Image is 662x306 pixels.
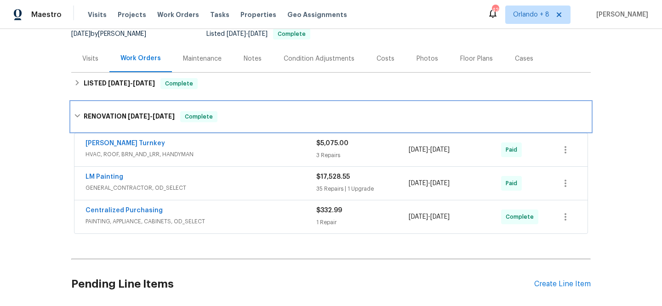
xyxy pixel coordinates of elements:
span: [DATE] [409,147,428,153]
span: Complete [274,31,309,37]
h6: LISTED [84,78,155,89]
span: Projects [118,10,146,19]
span: $17,528.55 [316,174,350,180]
div: Costs [377,54,394,63]
div: 35 Repairs | 1 Upgrade [316,184,409,193]
span: [PERSON_NAME] [593,10,648,19]
div: by [PERSON_NAME] [71,28,157,40]
span: - [409,145,450,154]
div: Condition Adjustments [284,54,354,63]
a: Centralized Purchasing [86,207,163,214]
span: Complete [506,212,537,221]
span: - [128,113,175,119]
a: LM Painting [86,174,123,180]
span: Orlando + 8 [513,10,549,19]
div: Photos [417,54,438,63]
span: [DATE] [248,31,268,37]
span: Work Orders [157,10,199,19]
span: [DATE] [128,113,150,119]
div: Notes [244,54,262,63]
span: Geo Assignments [287,10,347,19]
span: Complete [181,112,217,121]
h2: Pending Line Items [71,263,534,306]
div: Maintenance [183,54,222,63]
h6: RENOVATION [84,111,175,122]
div: 3 Repairs [316,151,409,160]
span: [DATE] [409,214,428,220]
div: Work Orders [120,54,161,63]
a: [PERSON_NAME] Turnkey [86,140,165,147]
div: 1 Repair [316,218,409,227]
span: Paid [506,145,521,154]
span: GENERAL_CONTRACTOR, OD_SELECT [86,183,316,193]
span: Maestro [31,10,62,19]
div: RENOVATION [DATE]-[DATE]Complete [71,102,591,131]
span: Visits [88,10,107,19]
span: Paid [506,179,521,188]
div: Create Line Item [534,280,591,289]
span: - [409,212,450,221]
span: [DATE] [153,113,175,119]
span: [DATE] [71,31,91,37]
span: Tasks [210,11,229,18]
span: [DATE] [430,147,450,153]
span: [DATE] [409,180,428,187]
span: HVAC, ROOF, BRN_AND_LRR, HANDYMAN [86,150,316,159]
div: Visits [82,54,98,63]
div: 423 [492,6,498,15]
span: $5,075.00 [316,140,348,147]
span: [DATE] [108,80,130,86]
span: - [227,31,268,37]
span: [DATE] [430,180,450,187]
span: Complete [161,79,197,88]
div: Floor Plans [460,54,493,63]
div: Cases [515,54,533,63]
span: [DATE] [227,31,246,37]
span: [DATE] [430,214,450,220]
span: Properties [240,10,276,19]
span: $332.99 [316,207,342,214]
span: - [409,179,450,188]
span: [DATE] [133,80,155,86]
span: Listed [206,31,310,37]
div: LISTED [DATE]-[DATE]Complete [71,73,591,95]
span: PAINTING, APPLIANCE, CABINETS, OD_SELECT [86,217,316,226]
span: - [108,80,155,86]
